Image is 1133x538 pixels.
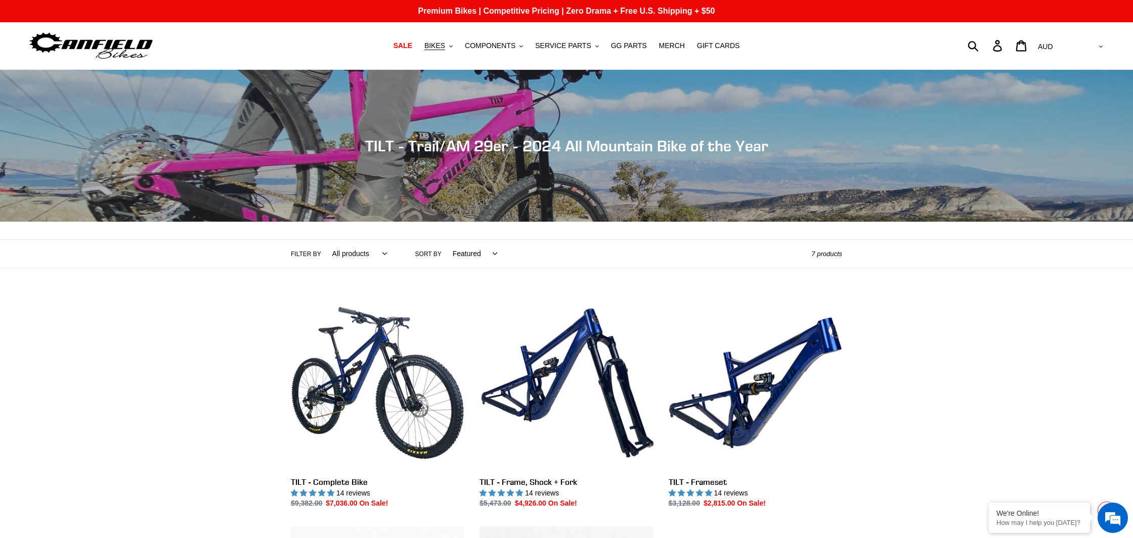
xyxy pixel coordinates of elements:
[611,42,647,50] span: GG PARTS
[28,30,154,62] img: Canfield Bikes
[424,42,445,50] span: BIKES
[692,39,745,53] a: GIFT CARDS
[465,42,515,50] span: COMPONENTS
[365,137,768,155] span: TILT - Trail/AM 29er - 2024 All Mountain Bike of the Year
[654,39,690,53] a: MERCH
[419,39,458,53] button: BIKES
[996,509,1082,517] div: We're Online!
[697,42,740,50] span: GIFT CARDS
[996,519,1082,526] p: How may I help you today?
[530,39,603,53] button: SERVICE PARTS
[811,250,842,258] span: 7 products
[460,39,528,53] button: COMPONENTS
[394,42,412,50] span: SALE
[415,250,442,259] label: Sort by
[291,250,321,259] label: Filter by
[606,39,652,53] a: GG PARTS
[973,34,999,57] input: Search
[659,42,685,50] span: MERCH
[388,39,417,53] a: SALE
[535,42,591,50] span: SERVICE PARTS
